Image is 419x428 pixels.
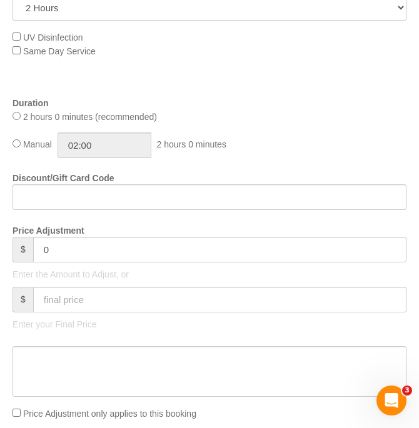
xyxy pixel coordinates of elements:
span: Manual [23,139,52,149]
label: Duration [3,92,58,109]
span: Same Day Service [23,46,96,56]
span: Price Adjustment only applies to this booking [23,409,196,419]
span: 3 [402,386,412,396]
label: Price Adjustment [3,220,94,237]
p: Enter your Final Price [13,318,406,331]
span: 2 hours 0 minutes [157,139,226,149]
p: Enter the Amount to Adjust, or [13,268,406,281]
label: Discount/Gift Card Code [3,167,124,184]
span: UV Disinfection [23,32,83,42]
input: final price [33,287,406,312]
span: $ [13,237,33,262]
iframe: Intercom live chat [376,386,406,416]
span: $ [13,287,33,312]
span: 2 hours 0 minutes (recommended) [23,112,157,122]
